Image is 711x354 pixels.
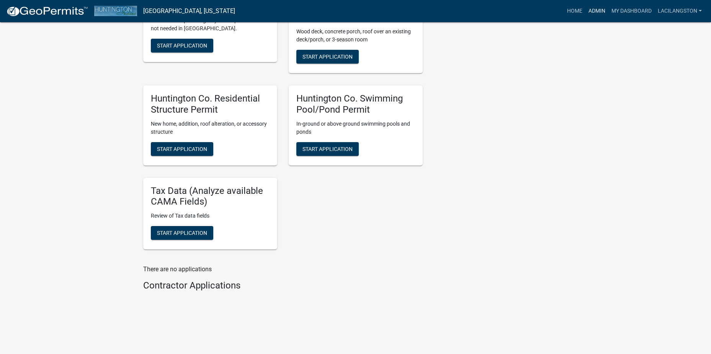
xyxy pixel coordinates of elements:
span: Start Application [157,146,207,152]
h5: Tax Data (Analyze available CAMA Fields) [151,185,270,208]
h4: Contractor Applications [143,280,423,291]
button: Start Application [151,39,213,52]
h5: Huntington Co. Swimming Pool/Pond Permit [296,93,415,115]
p: Electrical and plumbing only. HVAC permits are not needed in [GEOGRAPHIC_DATA]. [151,16,270,33]
img: Huntington County, Indiana [94,6,137,16]
button: Start Application [296,142,359,156]
button: Start Application [151,226,213,240]
p: In-ground or above ground swimming pools and ponds [296,120,415,136]
a: My Dashboard [608,4,655,18]
h5: Huntington Co. Residential Structure Permit [151,93,270,115]
button: Start Application [296,50,359,64]
wm-workflow-list-section: Contractor Applications [143,280,423,294]
p: Wood deck, concrete porch, roof over an existing deck/porch, or 3-season room [296,28,415,44]
p: New home, addition, roof alteration, or accessory structure [151,120,270,136]
span: Start Application [157,230,207,236]
span: Start Application [157,43,207,49]
span: Start Application [302,146,353,152]
p: There are no applications [143,265,423,274]
a: LaciLangston [655,4,705,18]
span: Start Application [302,54,353,60]
a: [GEOGRAPHIC_DATA], [US_STATE] [143,5,235,18]
button: Start Application [151,142,213,156]
a: Home [564,4,585,18]
a: Admin [585,4,608,18]
p: Review of Tax data fields [151,212,270,220]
